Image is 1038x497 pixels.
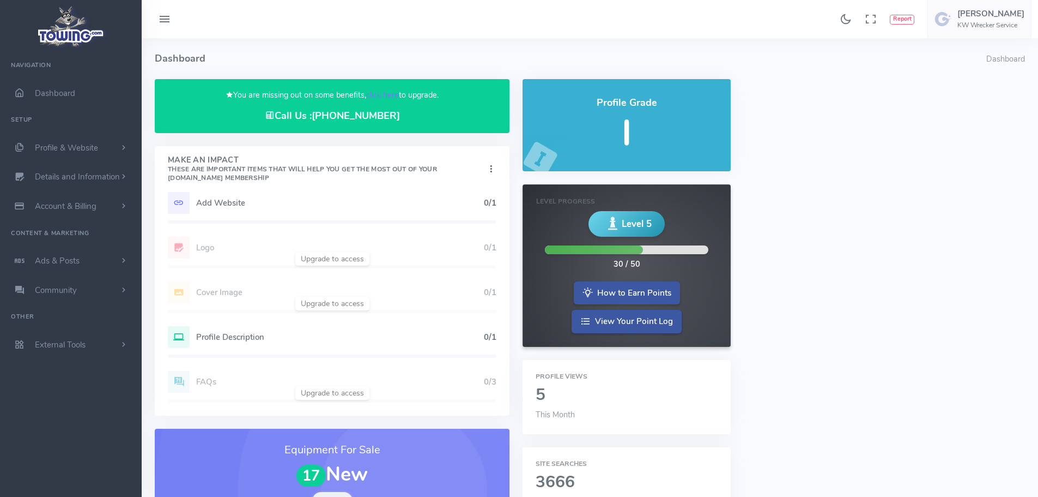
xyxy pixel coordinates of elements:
[196,333,484,342] h5: Profile Description
[890,15,914,25] button: Report
[196,199,484,207] h5: Add Website
[168,110,496,122] h4: Call Us :
[957,22,1024,29] h6: KW Wrecker Service
[366,89,399,100] a: click here
[168,464,496,487] h1: New
[934,10,952,28] img: user-image
[536,373,717,380] h6: Profile Views
[35,172,120,183] span: Details and Information
[35,201,96,212] span: Account & Billing
[957,9,1024,18] h5: [PERSON_NAME]
[574,282,680,305] a: How to Earn Points
[484,333,496,342] h5: 0/1
[296,465,326,487] span: 17
[312,109,400,122] a: [PHONE_NUMBER]
[536,460,717,468] h6: Site Searches
[155,38,986,79] h4: Dashboard
[168,442,496,458] h3: Equipment For Sale
[34,3,108,50] img: logo
[536,114,717,153] h5: I
[35,255,80,266] span: Ads & Posts
[168,156,485,182] h4: Make An Impact
[614,259,640,271] div: 30 / 50
[35,142,98,153] span: Profile & Website
[484,199,496,207] h5: 0/1
[35,339,86,350] span: External Tools
[536,409,575,420] span: This Month
[35,88,75,99] span: Dashboard
[572,310,682,333] a: View Your Point Log
[168,165,437,182] small: These are important items that will help you get the most out of your [DOMAIN_NAME] Membership
[35,285,77,296] span: Community
[622,217,652,231] span: Level 5
[986,53,1025,65] li: Dashboard
[536,386,717,404] h2: 5
[536,474,717,492] h2: 3666
[168,89,496,101] p: You are missing out on some benefits, to upgrade.
[536,98,717,109] h4: Profile Grade
[536,198,717,205] h6: Level Progress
